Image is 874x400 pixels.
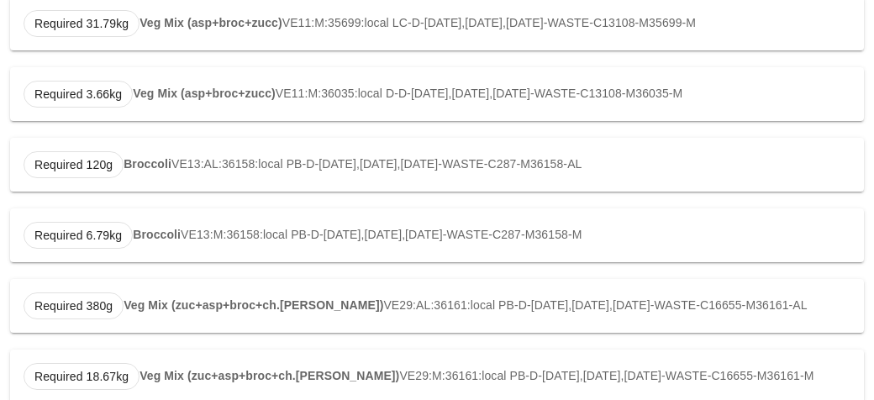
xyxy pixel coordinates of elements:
span: Required 18.67kg [34,364,129,389]
strong: Broccoli [133,228,181,241]
div: VE13:AL:36158:local PB-D-[DATE],[DATE],[DATE]-WASTE-C287-M36158-AL [10,138,864,192]
div: VE29:AL:36161:local PB-D-[DATE],[DATE],[DATE]-WASTE-C16655-M36161-AL [10,279,864,333]
strong: Veg Mix (asp+broc+zucc) [140,16,282,29]
span: Required 6.79kg [34,223,122,248]
div: VE13:M:36158:local PB-D-[DATE],[DATE],[DATE]-WASTE-C287-M36158-M [10,208,864,262]
strong: Broccoli [124,157,171,171]
strong: Veg Mix (zuc+asp+broc+ch.[PERSON_NAME]) [140,369,399,382]
span: Required 31.79kg [34,11,129,36]
div: VE11:M:36035:local D-D-[DATE],[DATE],[DATE]-WASTE-C13108-M36035-M [10,67,864,121]
strong: Veg Mix (asp+broc+zucc) [133,87,276,100]
strong: Veg Mix (zuc+asp+broc+ch.[PERSON_NAME]) [124,298,383,312]
span: Required 120g [34,152,113,177]
span: Required 380g [34,293,113,318]
span: Required 3.66kg [34,82,122,107]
